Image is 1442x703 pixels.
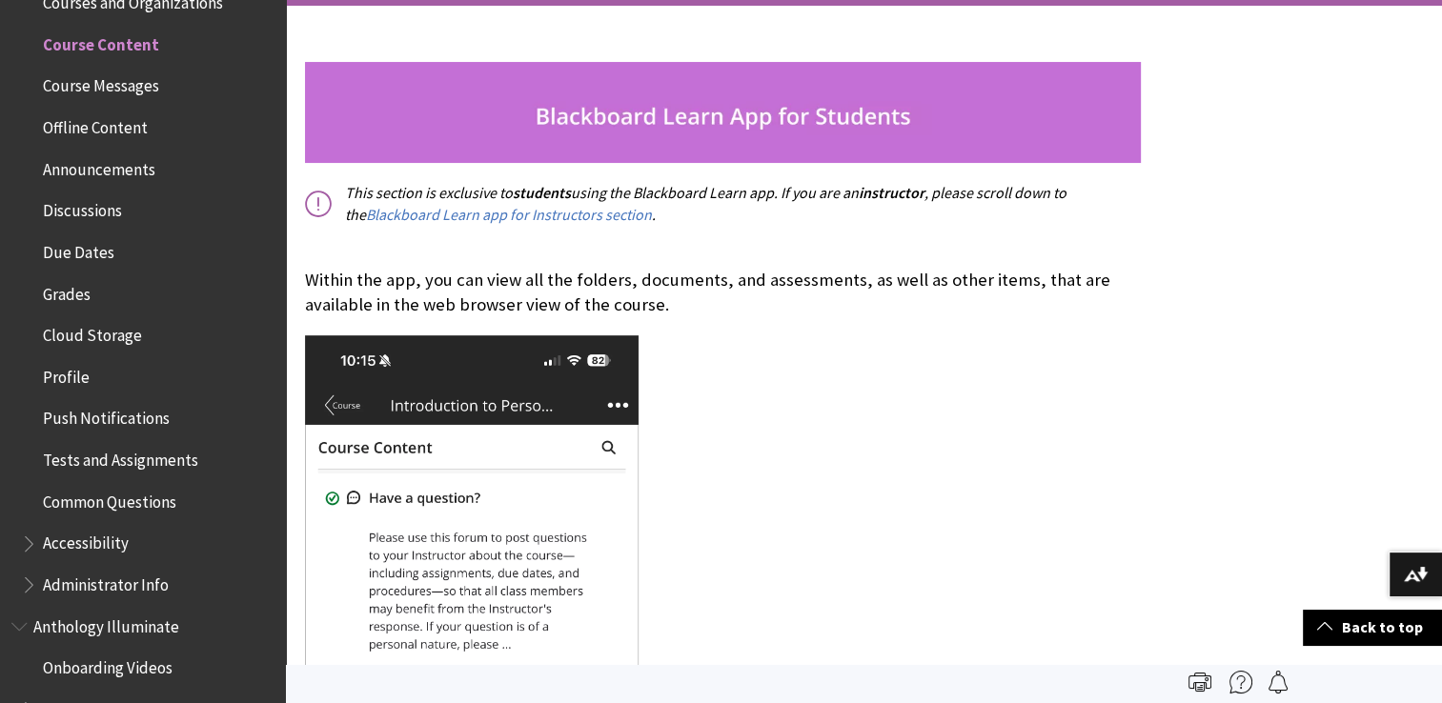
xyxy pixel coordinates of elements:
a: Back to top [1303,610,1442,645]
span: Accessibility [43,528,129,553]
img: Follow this page [1267,671,1290,693]
span: Announcements [43,153,155,179]
span: Course Content [43,29,159,54]
img: studnets_banner [305,62,1141,163]
span: Tests and Assignments [43,444,198,470]
span: Discussions [43,194,122,220]
img: Print [1188,671,1211,693]
span: Course Messages [43,70,159,96]
p: This section is exclusive to using the Blackboard Learn app. If you are an , please scroll down t... [305,182,1141,225]
span: Administrator Info [43,569,169,594]
p: Within the app, you can view all the folders, documents, and assessments, as well as other items,... [305,243,1141,318]
span: Cloud Storage [43,319,142,345]
span: Push Notifications [43,403,170,429]
span: Onboarding Videos [43,653,173,678]
a: Blackboard Learn app for Instructors section [366,205,652,225]
span: instructor [859,183,924,202]
span: Profile [43,361,90,387]
img: More help [1229,671,1252,693]
span: Grades [43,278,91,304]
span: Common Questions [43,486,176,512]
span: Anthology Illuminate [33,611,179,636]
span: Offline Content [43,111,148,137]
span: students [513,183,571,202]
span: Due Dates [43,236,114,262]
